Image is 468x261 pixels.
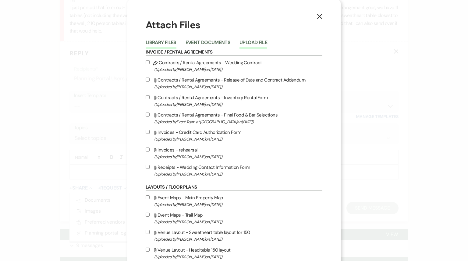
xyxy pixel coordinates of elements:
[154,171,322,178] span: (Uploaded by [PERSON_NAME] on [DATE] )
[146,128,322,143] label: Invoices - Credit Card Authorization Form
[154,118,322,125] span: (Uploaded by Event Team at [GEOGRAPHIC_DATA] on [DATE] )
[146,184,322,191] h6: Layouts / Floor Plans
[146,213,150,217] input: Event Maps - Trail Map(Uploaded by[PERSON_NAME]on [DATE])
[146,248,150,252] input: Venue Layout - Head table 150 layout(Uploaded by[PERSON_NAME]on [DATE])
[146,228,322,243] label: Venue Layout - Sweetheart table layout for 150
[146,111,322,125] label: Contracts / Rental Agreements - Final Food & Bar Selections
[154,66,322,73] span: (Uploaded by [PERSON_NAME] on [DATE] )
[146,94,322,108] label: Contracts / Rental Agreements - Inventory Rental Form
[146,163,322,178] label: Receipts - Wedding Contact Information Form
[146,246,322,260] label: Venue Layout - Head table 150 layout
[146,113,150,117] input: Contracts / Rental Agreements - Final Food & Bar Selections(Uploaded byEvent Team at [GEOGRAPHIC_...
[146,18,322,32] h1: Attach Files
[146,49,322,56] h6: Invoice / Rental Agreements
[146,59,322,73] label: Contracts / Rental Agreements - Wedding Contract
[146,146,322,160] label: Invoices - rehearsal
[154,101,322,108] span: (Uploaded by [PERSON_NAME] on [DATE] )
[154,253,322,260] span: (Uploaded by [PERSON_NAME] on [DATE] )
[154,218,322,225] span: (Uploaded by [PERSON_NAME] on [DATE] )
[146,148,150,151] input: Invoices - rehearsal(Uploaded by[PERSON_NAME]on [DATE])
[154,136,322,143] span: (Uploaded by [PERSON_NAME] on [DATE] )
[154,236,322,243] span: (Uploaded by [PERSON_NAME] on [DATE] )
[146,195,150,199] input: Event Maps - Main Property Map(Uploaded by[PERSON_NAME]on [DATE])
[154,83,322,90] span: (Uploaded by [PERSON_NAME] on [DATE] )
[186,40,230,49] button: Event Documents
[239,40,267,49] button: Upload File
[146,60,150,64] input: Contracts / Rental Agreements - Wedding Contract(Uploaded by[PERSON_NAME]on [DATE])
[146,194,322,208] label: Event Maps - Main Property Map
[146,95,150,99] input: Contracts / Rental Agreements - Inventory Rental Form(Uploaded by[PERSON_NAME]on [DATE])
[146,230,150,234] input: Venue Layout - Sweetheart table layout for 150(Uploaded by[PERSON_NAME]on [DATE])
[146,40,176,49] button: Library Files
[146,211,322,225] label: Event Maps - Trail Map
[146,78,150,82] input: Contracts / Rental Agreements - Release of Date and Contract Addendum(Uploaded by[PERSON_NAME]on ...
[146,76,322,90] label: Contracts / Rental Agreements - Release of Date and Contract Addendum
[154,201,322,208] span: (Uploaded by [PERSON_NAME] on [DATE] )
[154,153,322,160] span: (Uploaded by [PERSON_NAME] on [DATE] )
[146,165,150,169] input: Receipts - Wedding Contact Information Form(Uploaded by[PERSON_NAME]on [DATE])
[146,130,150,134] input: Invoices - Credit Card Authorization Form(Uploaded by[PERSON_NAME]on [DATE])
